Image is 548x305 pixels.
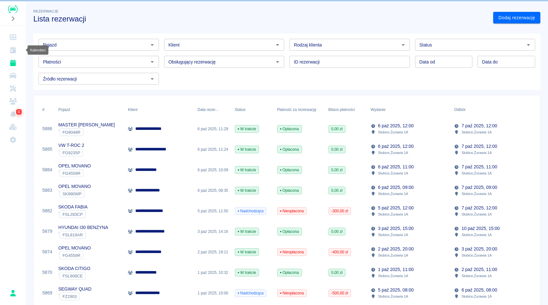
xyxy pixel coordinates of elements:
[278,126,302,132] span: Opłacona
[55,101,125,119] div: Pojazd
[378,293,408,299] p: Słubice , Żurawia 1A
[461,191,492,197] p: Słubice , Żurawia 1A
[378,211,408,217] p: Słubice , Żurawia 1A
[378,123,414,129] p: 6 paź 2025, 12:00
[3,82,23,95] a: Serwisy
[278,208,306,214] span: Nieopłacona
[235,249,259,255] span: W trakcie
[461,266,497,273] p: 2 paź 2025, 11:00
[461,211,492,217] p: Słubice , Żurawia 1A
[378,232,408,238] p: Słubice , Żurawia 1A
[378,184,414,191] p: 6 paź 2025, 09:00
[3,69,23,82] a: Flota
[60,130,83,135] span: FG8048R
[328,101,355,119] div: Bilans płatności
[461,150,492,156] p: Słubice , Żurawia 1A
[329,270,345,275] span: 0,00 zł
[461,232,492,238] p: Słubice , Żurawia 1A
[461,129,492,135] p: Słubice , Żurawia 1A
[325,101,368,119] div: Bilans płatności
[58,251,91,259] div: `
[17,109,21,115] span: 1
[60,233,85,237] span: FSL819AR
[58,224,108,231] p: HYUNDAI I30 BENZYNA
[466,105,475,114] button: Sort
[58,101,70,119] div: Pojazd
[33,9,58,13] span: Rezerwacje
[195,262,232,283] div: 1 paź 2025, 10:32
[461,293,492,299] p: Słubice , Żurawia 1A
[3,31,23,44] a: Dashboard
[235,167,259,173] span: W trakcie
[58,231,108,239] div: `
[454,101,466,119] div: Odbiór
[60,212,85,217] span: FSL283CP
[235,270,259,275] span: W trakcie
[195,221,232,242] div: 3 paź 2025, 14:16
[195,101,232,119] div: Data rezerwacji
[58,286,91,292] p: SEGWAY QUAD
[378,143,414,150] p: 6 paź 2025, 12:00
[461,184,497,191] p: 7 paź 2025, 09:00
[329,208,351,214] span: -300,00 zł
[232,101,274,119] div: Status
[58,122,115,128] p: MASTER [PERSON_NAME]
[3,133,23,146] a: Ustawienia
[148,57,157,66] button: Otwórz
[378,287,414,293] p: 5 paź 2025, 08:00
[8,14,18,23] button: Rozwiń nawigację
[461,287,497,293] p: 6 paź 2025, 08:00
[415,56,473,68] input: DD.MM.YYYY
[461,246,497,252] p: 3 paź 2025, 20:00
[42,125,52,132] a: 5886
[378,266,414,273] p: 1 paź 2025, 11:00
[195,283,232,303] div: 1 paź 2025, 10:00
[399,40,408,49] button: Otwórz
[378,205,414,211] p: 5 paź 2025, 12:00
[58,128,115,136] div: `
[371,101,386,119] div: Wydanie
[461,170,492,176] p: Słubice , Żurawia 1A
[278,290,306,296] span: Nieopłacona
[6,286,20,300] button: Rafał Płaza
[378,246,414,252] p: 2 paź 2025, 20:00
[220,105,228,114] button: Sort
[524,40,533,49] button: Otwórz
[493,12,540,24] a: Dodaj rezerwację
[58,169,91,177] div: `
[58,292,91,300] div: `
[278,270,302,275] span: Opłacona
[368,101,451,119] div: Wydanie
[273,57,282,66] button: Otwórz
[235,229,259,234] span: W trakcie
[461,143,497,150] p: 7 paź 2025, 12:00
[42,249,52,255] a: 5874
[386,105,394,114] button: Sort
[235,101,246,119] div: Status
[274,101,325,119] div: Płatność za rezerwację
[42,269,52,276] a: 5870
[42,290,52,296] a: 5869
[33,14,488,23] h3: Lista rezerwacji
[235,147,259,152] span: W trakcie
[329,249,351,255] span: -400,00 zł
[60,294,79,299] span: FZ2903
[277,101,317,119] div: Płatność za rezerwację
[60,171,83,176] span: FG4559R
[58,142,84,149] p: VW T-ROC 2
[58,149,84,157] div: `
[58,163,91,169] p: OPEL MOVANO
[58,272,90,280] div: `
[60,253,83,258] span: FG4559R
[195,180,232,201] div: 6 paź 2025, 08:35
[461,205,497,211] p: 7 paź 2025, 12:00
[461,273,492,279] p: Słubice , Żurawia 1A
[477,56,535,68] input: DD.MM.YYYY
[378,273,408,279] p: Słubice , Żurawia 1A
[42,187,52,194] a: 5883
[329,147,345,152] span: 0,00 zł
[278,249,306,255] span: Nieopłacona
[39,101,55,119] div: #
[58,210,87,218] div: `
[42,166,52,173] a: 5884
